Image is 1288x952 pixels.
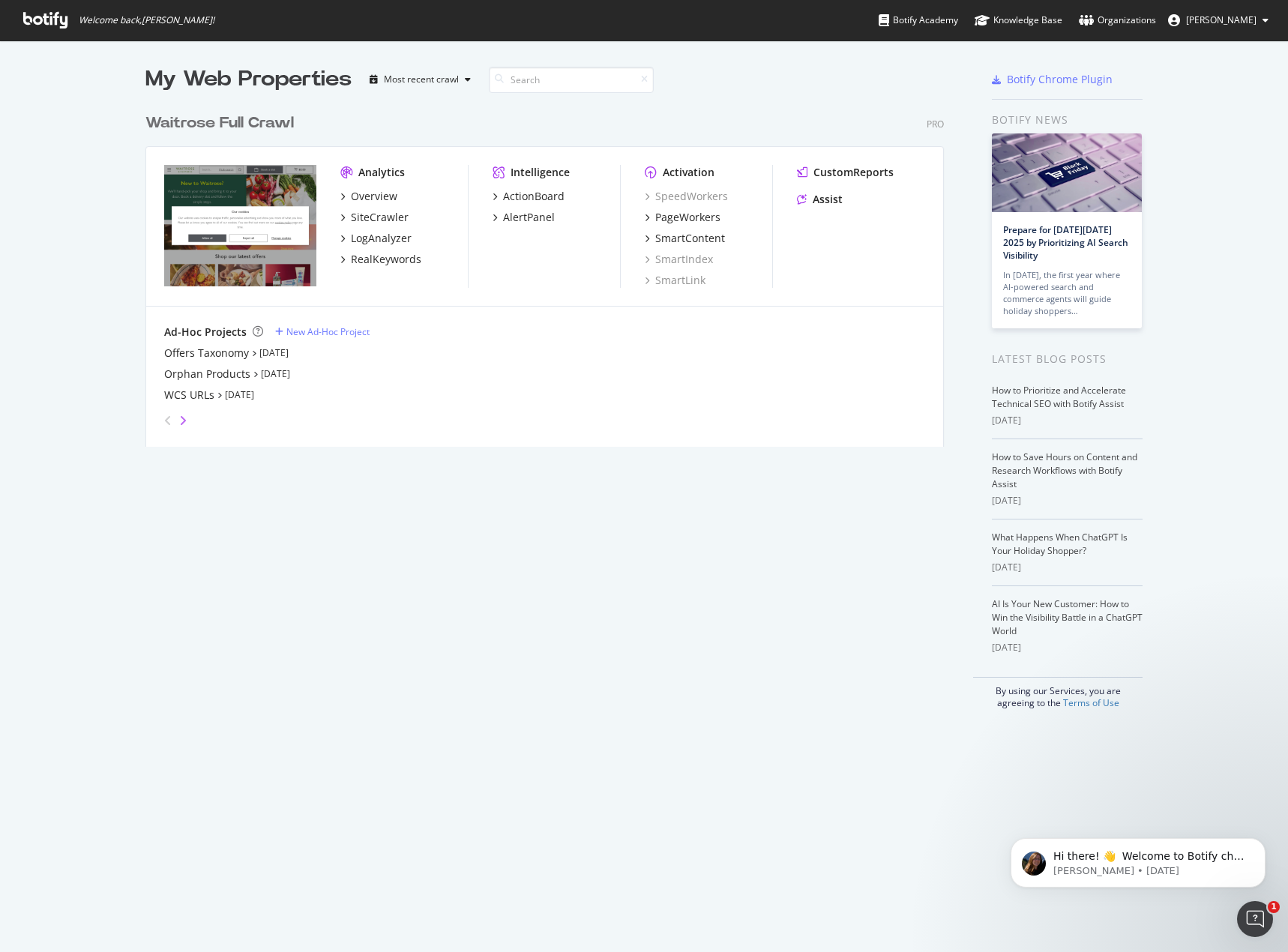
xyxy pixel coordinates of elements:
[645,189,728,204] a: SpeedWorkers
[493,189,565,204] a: ActionBoard
[340,189,397,204] a: Overview
[493,210,555,225] a: AlertPanel
[1003,269,1131,317] div: In [DATE], the first year where AI-powered search and commerce agents will guide holiday shoppers…
[158,409,178,433] div: angle-left
[879,13,958,28] div: Botify Academy
[645,231,725,246] a: SmartContent
[225,388,254,401] a: [DATE]
[340,252,421,267] a: RealKeywords
[645,210,720,225] a: PageWorkers
[992,494,1143,507] div: [DATE]
[261,367,290,380] a: [DATE]
[988,807,1288,912] iframe: Intercom notifications message
[340,210,409,225] a: SiteCrawler
[164,367,250,382] a: Orphan Products
[511,165,570,180] div: Intelligence
[503,210,555,225] div: AlertPanel
[164,346,249,361] a: Offers Taxonomy
[992,451,1137,490] a: How to Save Hours on Content and Research Workflows with Botify Assist
[164,388,214,403] a: WCS URLs
[503,189,565,204] div: ActionBoard
[178,413,188,428] div: angle-right
[145,112,300,134] a: Waitrose Full Crawl
[384,75,459,84] div: Most recent crawl
[1007,72,1113,87] div: Botify Chrome Plugin
[992,597,1143,637] a: AI Is Your New Customer: How to Win the Visibility Battle in a ChatGPT World
[655,231,725,246] div: SmartContent
[992,384,1126,410] a: How to Prioritize and Accelerate Technical SEO with Botify Assist
[1237,901,1273,937] iframe: Intercom live chat
[259,346,289,359] a: [DATE]
[340,231,412,246] a: LogAnalyzer
[164,165,316,286] img: www.waitrose.com
[992,641,1143,654] div: [DATE]
[663,165,714,180] div: Activation
[927,118,944,130] div: Pro
[645,252,713,267] a: SmartIndex
[645,273,705,288] a: SmartLink
[1063,696,1119,709] a: Terms of Use
[65,58,259,71] p: Message from Laura, sent 15w ago
[164,325,247,340] div: Ad-Hoc Projects
[1186,13,1257,26] span: Katie Larkins
[145,64,352,94] div: My Web Properties
[1268,901,1280,913] span: 1
[1003,223,1128,262] a: Prepare for [DATE][DATE] 2025 by Prioritizing AI Search Visibility
[992,351,1143,367] div: Latest Blog Posts
[655,210,720,225] div: PageWorkers
[351,252,421,267] div: RealKeywords
[813,165,894,180] div: CustomReports
[992,414,1143,427] div: [DATE]
[992,531,1128,557] a: What Happens When ChatGPT Is Your Holiday Shopper?
[1156,8,1281,32] button: [PERSON_NAME]
[351,189,397,204] div: Overview
[351,231,412,246] div: LogAnalyzer
[992,561,1143,574] div: [DATE]
[79,14,214,26] span: Welcome back, [PERSON_NAME] !
[975,13,1062,28] div: Knowledge Base
[145,112,294,134] div: Waitrose Full Crawl
[275,325,370,338] a: New Ad-Hoc Project
[358,165,405,180] div: Analytics
[992,112,1143,128] div: Botify news
[65,43,256,115] span: Hi there! 👋 Welcome to Botify chat support! Have a question? Reply to this message and our team w...
[489,67,654,93] input: Search
[145,94,956,447] div: grid
[364,67,477,91] button: Most recent crawl
[351,210,409,225] div: SiteCrawler
[992,133,1142,212] img: Prepare for Black Friday 2025 by Prioritizing AI Search Visibility
[992,72,1113,87] a: Botify Chrome Plugin
[973,677,1143,709] div: By using our Services, you are agreeing to the
[286,325,370,338] div: New Ad-Hoc Project
[813,192,843,207] div: Assist
[797,192,843,207] a: Assist
[1079,13,1156,28] div: Organizations
[797,165,894,180] a: CustomReports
